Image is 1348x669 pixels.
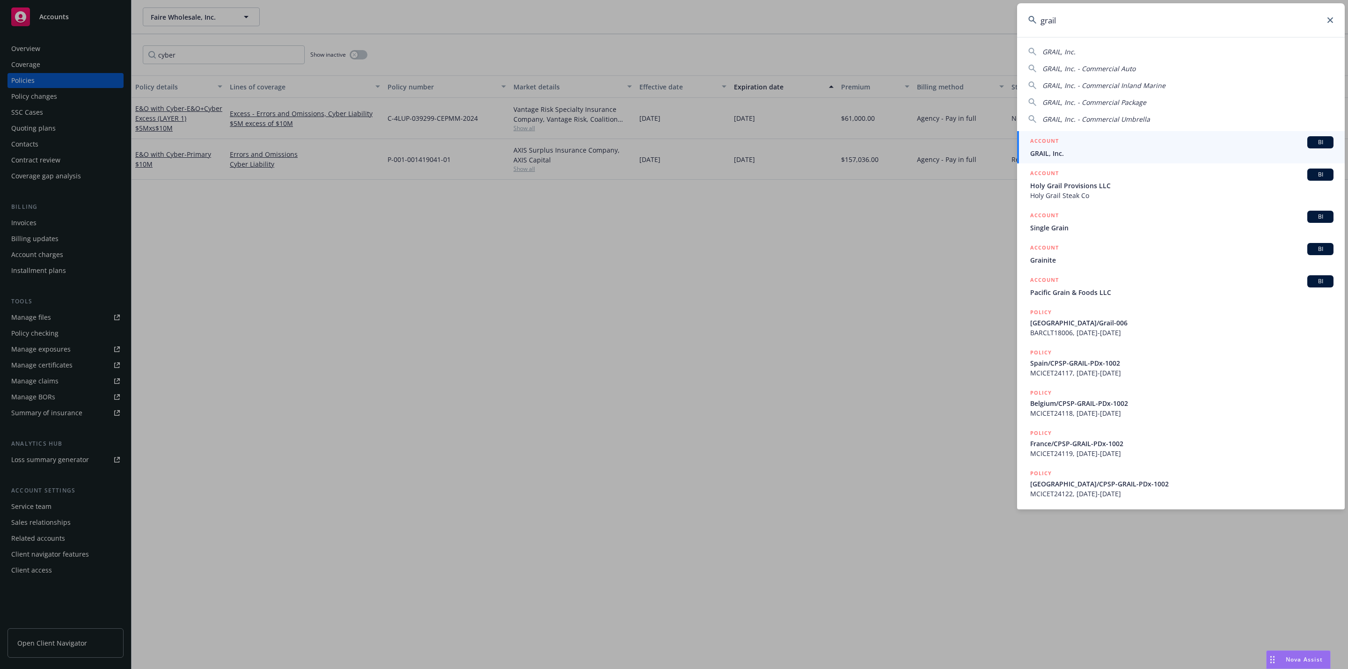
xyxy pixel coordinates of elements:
h5: POLICY [1030,469,1052,478]
h5: ACCOUNT [1030,275,1059,287]
a: POLICY[GEOGRAPHIC_DATA]/Grail-006BARCLT18006, [DATE]-[DATE] [1017,302,1345,343]
h5: ACCOUNT [1030,211,1059,222]
a: ACCOUNTBISingle Grain [1017,206,1345,238]
span: GRAIL, Inc. - Commercial Umbrella [1042,115,1150,124]
a: ACCOUNTBIGRAIL, Inc. [1017,131,1345,163]
h5: POLICY [1030,428,1052,438]
span: MCICET24119, [DATE]-[DATE] [1030,448,1333,458]
a: POLICYBelgium/CPSP-GRAIL-PDx-1002MCICET24118, [DATE]-[DATE] [1017,383,1345,423]
input: Search... [1017,3,1345,37]
span: Grainite [1030,255,1333,265]
h5: ACCOUNT [1030,169,1059,180]
span: BI [1311,138,1330,147]
span: Pacific Grain & Foods LLC [1030,287,1333,297]
span: [GEOGRAPHIC_DATA]/Grail-006 [1030,318,1333,328]
span: BI [1311,170,1330,179]
span: Belgium/CPSP-GRAIL-PDx-1002 [1030,398,1333,408]
span: MCICET24122, [DATE]-[DATE] [1030,489,1333,499]
h5: ACCOUNT [1030,136,1059,147]
a: ACCOUNTBIHoly Grail Provisions LLCHoly Grail Steak Co [1017,163,1345,206]
span: BARCLT18006, [DATE]-[DATE] [1030,328,1333,338]
h5: POLICY [1030,308,1052,317]
span: BI [1311,213,1330,221]
span: GRAIL, Inc. - Commercial Auto [1042,64,1136,73]
span: MCICET24117, [DATE]-[DATE] [1030,368,1333,378]
span: BI [1311,277,1330,286]
span: Spain/CPSP-GRAIL-PDx-1002 [1030,358,1333,368]
a: ACCOUNTBIPacific Grain & Foods LLC [1017,270,1345,302]
span: Single Grain [1030,223,1333,233]
span: MCICET24118, [DATE]-[DATE] [1030,408,1333,418]
span: [GEOGRAPHIC_DATA]/CPSP-GRAIL-PDx-1002 [1030,479,1333,489]
a: POLICYSpain/CPSP-GRAIL-PDx-1002MCICET24117, [DATE]-[DATE] [1017,343,1345,383]
a: ACCOUNTBIGrainite [1017,238,1345,270]
h5: ACCOUNT [1030,243,1059,254]
span: BI [1311,245,1330,253]
div: Drag to move [1267,651,1278,669]
span: GRAIL, Inc. - Commercial Inland Marine [1042,81,1165,90]
span: Holy Grail Provisions LLC [1030,181,1333,191]
a: POLICYFrance/CPSP-GRAIL-PDx-1002MCICET24119, [DATE]-[DATE] [1017,423,1345,463]
h5: POLICY [1030,348,1052,357]
span: Nova Assist [1286,655,1323,663]
a: POLICY[GEOGRAPHIC_DATA]/CPSP-GRAIL-PDx-1002MCICET24122, [DATE]-[DATE] [1017,463,1345,504]
span: France/CPSP-GRAIL-PDx-1002 [1030,439,1333,448]
span: GRAIL, Inc. - Commercial Package [1042,98,1146,107]
button: Nova Assist [1266,650,1331,669]
h5: POLICY [1030,388,1052,397]
span: Holy Grail Steak Co [1030,191,1333,200]
span: GRAIL, Inc. [1030,148,1333,158]
span: GRAIL, Inc. [1042,47,1076,56]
